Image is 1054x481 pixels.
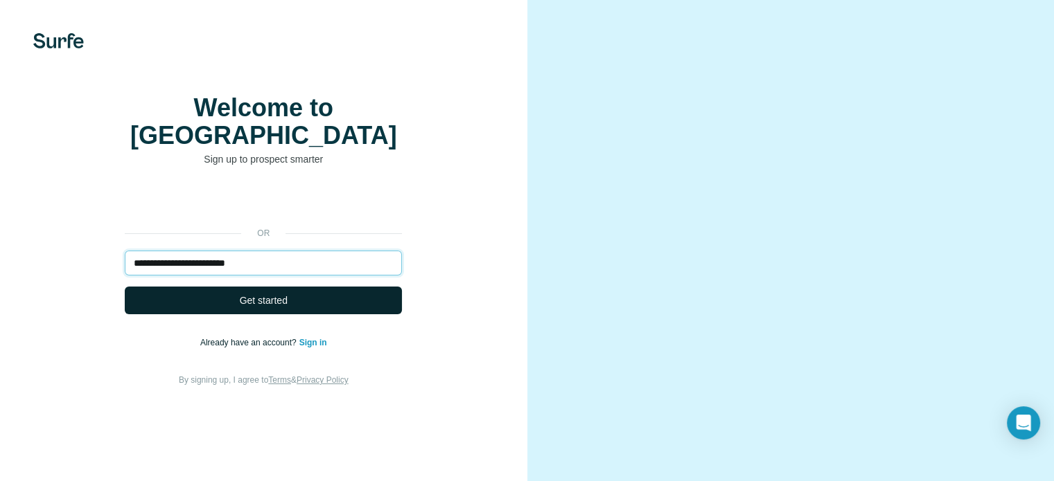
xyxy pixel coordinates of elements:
[200,338,299,347] span: Already have an account?
[118,187,409,217] iframe: Sign in with Google Button
[297,375,349,385] a: Privacy Policy
[299,338,327,347] a: Sign in
[179,375,349,385] span: By signing up, I agree to &
[240,293,288,307] span: Get started
[125,287,402,314] button: Get started
[125,152,402,166] p: Sign up to prospect smarter
[33,33,84,48] img: Surfe's logo
[125,94,402,149] h1: Welcome to [GEOGRAPHIC_DATA]
[268,375,291,385] a: Terms
[241,227,286,239] p: or
[1007,406,1040,439] div: Open Intercom Messenger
